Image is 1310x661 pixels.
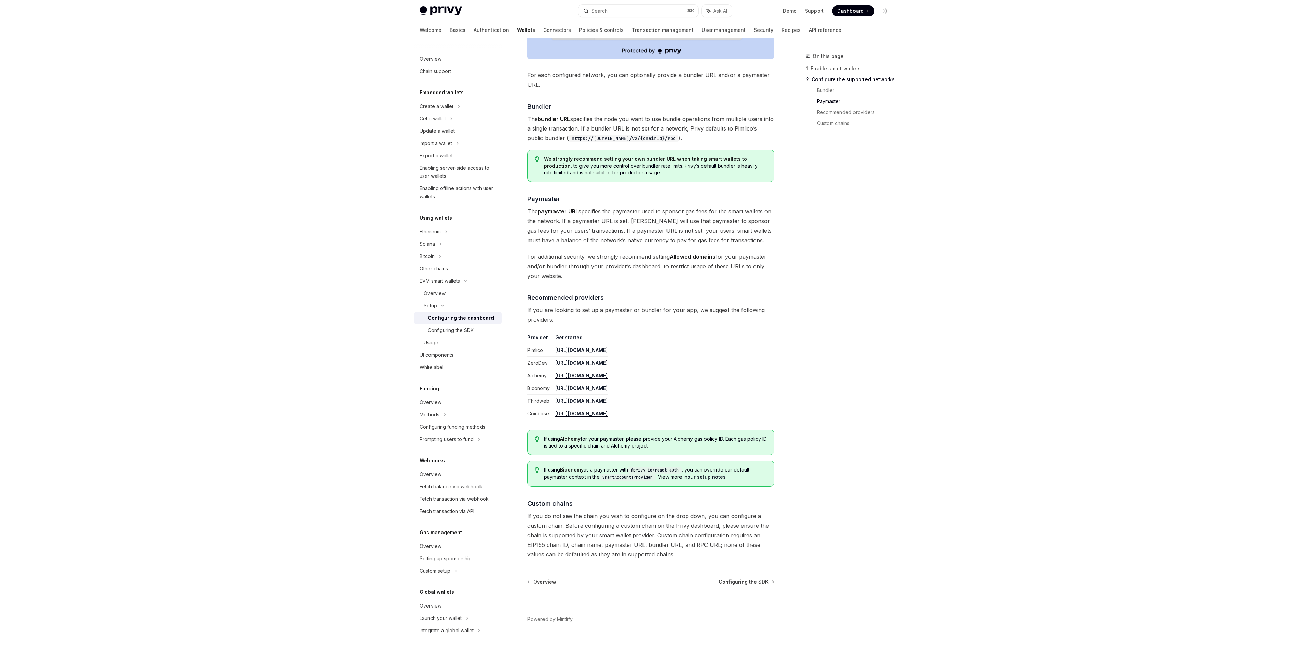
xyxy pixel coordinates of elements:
div: Overview [420,55,441,63]
a: [URL][DOMAIN_NAME] [555,372,608,379]
div: Solana [420,240,435,248]
a: 2. Configure the supported networks [806,74,896,85]
span: If you do not see the chain you wish to configure on the drop down, you can configure a custom ch... [527,511,774,559]
a: Enabling offline actions with user wallets [414,182,502,203]
a: Chain support [414,65,502,77]
h5: Embedded wallets [420,88,464,97]
div: Usage [424,339,438,347]
span: Dashboard [837,8,864,14]
h5: Using wallets [420,214,452,222]
span: ⌘ K [687,8,694,14]
a: Configuring funding methods [414,421,502,433]
a: Setting up sponsorship [414,552,502,565]
a: Whitelabel [414,361,502,374]
div: UI components [420,351,453,359]
a: UI components [414,349,502,361]
span: , to give you more control over bundler rate limits. Privy’s default bundler is heavily rate limi... [544,156,767,176]
a: Dashboard [832,5,874,16]
a: Authentication [474,22,509,38]
code: https://[DOMAIN_NAME]/v2/{chainId}/rpc [569,135,678,142]
div: Custom setup [420,567,450,575]
div: Launch your wallet [420,614,462,622]
strong: We strongly recommend setting your own bundler URL when taking smart wallets to production [544,156,747,169]
div: Ethereum [420,228,441,236]
th: Get started [552,334,608,344]
a: Paymaster [817,96,896,107]
a: Welcome [420,22,441,38]
a: Bundler [817,85,896,96]
div: Import a wallet [420,139,452,147]
div: Overview [424,289,446,297]
td: ZeroDev [527,357,552,369]
div: Enabling offline actions with user wallets [420,184,498,201]
a: Overview [414,396,502,408]
span: On this page [813,52,844,60]
code: @privy-io/react-auth [628,467,682,474]
div: Chain support [420,67,451,75]
span: Recommended providers [527,293,604,302]
a: Configuring the SDK [719,578,774,585]
a: 1. Enable smart wallets [806,63,896,74]
code: SmartAccountsProvider [600,474,656,481]
a: User management [702,22,746,38]
div: Get a wallet [420,114,446,123]
div: Methods [420,411,439,419]
a: Overview [414,468,502,480]
td: Biconomy [527,382,552,395]
div: Fetch transaction via API [420,507,474,515]
button: Toggle dark mode [880,5,891,16]
a: Basics [450,22,465,38]
td: Alchemy [527,369,552,382]
a: Powered by Mintlify [527,616,573,623]
a: Fetch balance via webhook [414,480,502,493]
div: Setting up sponsorship [420,554,472,563]
span: If using for your paymaster, please provide your Alchemy gas policy ID. Each gas policy ID is tie... [544,436,767,449]
a: Overview [528,578,556,585]
a: Enabling server-side access to user wallets [414,162,502,182]
div: Update a wallet [420,127,455,135]
div: Overview [420,470,441,478]
span: The specifies the node you want to use bundle operations from multiple users into a single transa... [527,114,774,143]
h5: Gas management [420,528,462,537]
svg: Tip [535,436,539,442]
a: Wallets [517,22,535,38]
div: Configuring the SDK [428,326,474,334]
div: Overview [420,398,441,406]
a: Fetch transaction via webhook [414,493,502,505]
span: For additional security, we strongly recommend setting for your paymaster and/or bundler through ... [527,252,774,281]
a: Security [754,22,773,38]
span: Paymaster [527,194,560,204]
span: The specifies the paymaster used to sponsor gas fees for the smart wallets on the network. If a p... [527,207,774,245]
span: If you are looking to set up a paymaster or bundler for your app, we suggest the following provid... [527,305,774,325]
div: Enabling server-side access to user wallets [420,164,498,180]
div: Integrate a global wallet [420,626,474,635]
strong: paymaster URL [538,208,578,215]
a: Configuring the dashboard [414,312,502,324]
div: Overview [420,542,441,550]
th: Provider [527,334,552,344]
strong: Allowed domains [670,253,715,260]
button: Search...⌘K [578,5,698,17]
div: Whitelabel [420,363,444,371]
a: [URL][DOMAIN_NAME] [555,385,608,391]
a: Transaction management [632,22,694,38]
div: Prompting users to fund [420,435,474,443]
a: Support [805,8,824,14]
div: Export a wallet [420,151,453,160]
div: Fetch transaction via webhook [420,495,489,503]
span: If using as a paymaster with , you can override our default paymaster context in the . View more ... [544,466,767,481]
td: Coinbase [527,407,552,420]
strong: Biconomy [560,467,584,473]
a: Recommended providers [817,107,896,118]
a: [URL][DOMAIN_NAME] [555,411,608,417]
a: Policies & controls [579,22,624,38]
a: Recipes [782,22,801,38]
h5: Funding [420,384,439,393]
a: Connectors [543,22,571,38]
span: Bundler [527,102,551,111]
div: Fetch balance via webhook [420,482,482,491]
a: API reference [809,22,841,38]
a: Custom chains [817,118,896,129]
h5: Global wallets [420,588,454,596]
span: Configuring the SDK [719,578,769,585]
